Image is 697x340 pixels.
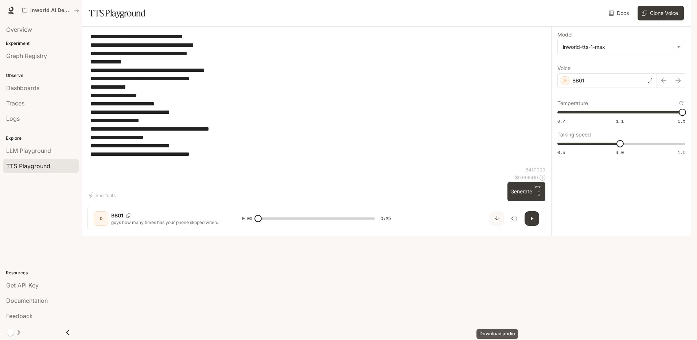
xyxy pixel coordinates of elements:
[557,149,565,155] span: 0.5
[515,174,538,181] p: $ 0.005410
[557,132,591,137] p: Talking speed
[616,118,624,124] span: 1.1
[607,6,632,20] a: Docs
[242,215,252,222] span: 0:00
[381,215,391,222] span: 0:25
[678,118,685,124] span: 1.5
[638,6,684,20] button: Clone Voice
[507,182,545,201] button: GenerateCTRL +⏎
[557,101,588,106] p: Temperature
[490,211,504,226] button: Download audio
[563,43,673,51] div: inworld-tts-1-max
[123,213,133,218] button: Copy Voice ID
[677,99,685,107] button: Reset to default
[535,185,542,194] p: CTRL +
[87,189,118,201] button: Shortcuts
[557,66,571,71] p: Voice
[89,6,145,20] h1: TTS Playground
[111,219,225,225] p: guys how many times has your phone slipped when you tried propping it up with random stuff like y...
[476,329,518,339] div: Download audio
[535,185,542,198] p: ⏎
[507,211,522,226] button: Inspect
[95,213,107,224] div: D
[572,77,584,84] p: BB01
[616,149,624,155] span: 1.0
[30,7,71,13] p: Inworld AI Demos
[678,149,685,155] span: 1.5
[557,118,565,124] span: 0.7
[558,40,685,54] div: inworld-tts-1-max
[557,32,572,37] p: Model
[19,3,82,18] button: All workspaces
[111,212,123,219] p: BB01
